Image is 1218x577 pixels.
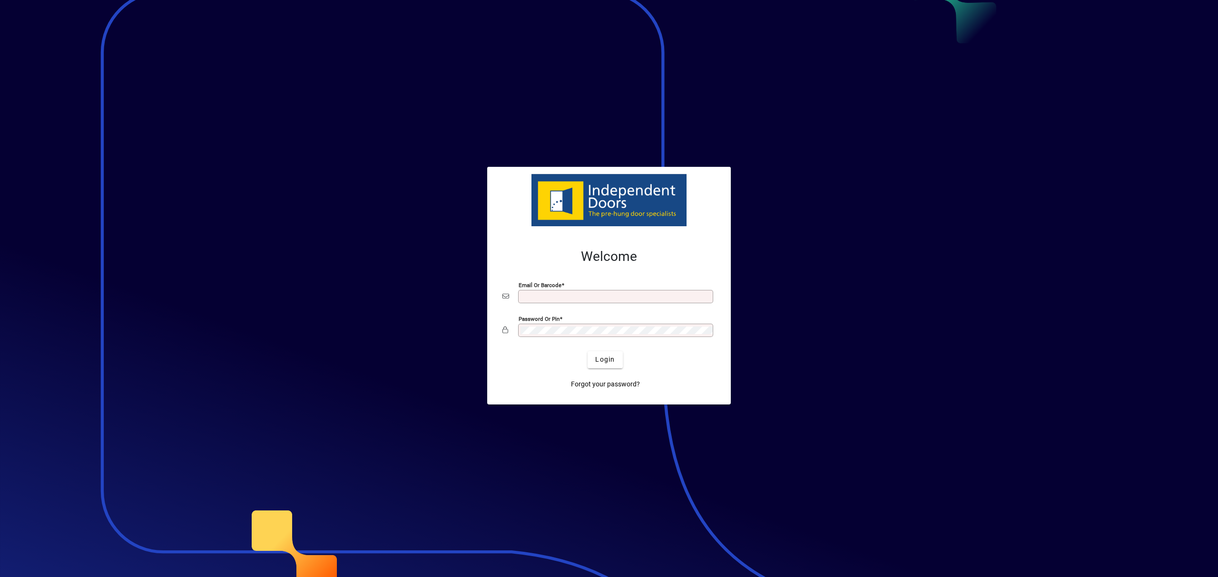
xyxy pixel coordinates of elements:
a: Forgot your password? [567,376,644,393]
mat-label: Email or Barcode [519,281,561,288]
h2: Welcome [502,249,716,265]
span: Login [595,355,615,365]
button: Login [588,351,622,368]
span: Forgot your password? [571,379,640,389]
mat-label: Password or Pin [519,315,560,322]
